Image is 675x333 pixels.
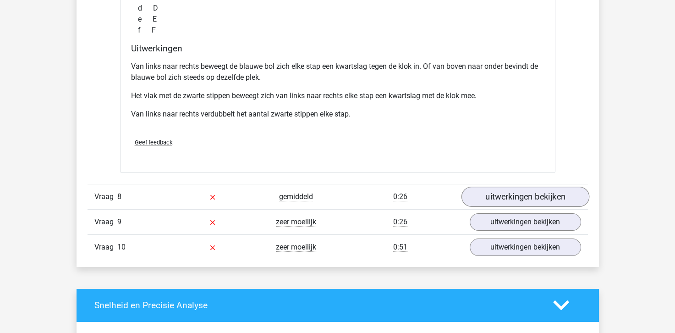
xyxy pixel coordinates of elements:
span: Vraag [94,191,117,202]
span: 0:26 [393,192,407,201]
span: 0:51 [393,243,407,252]
p: Van links naar rechts beweegt de blauwe bol zich elke stap een kwartslag tegen de klok in. Of van... [131,61,544,83]
span: Geef feedback [135,139,172,146]
a: uitwerkingen bekijken [470,213,581,231]
div: D [131,3,544,14]
span: d [138,3,153,14]
h4: Uitwerkingen [131,43,544,54]
span: Vraag [94,242,117,253]
div: E [131,14,544,25]
span: f [138,25,152,36]
span: 0:26 [393,217,407,227]
span: 9 [117,217,121,226]
span: zeer moeilijk [276,217,316,227]
span: 8 [117,192,121,201]
h4: Snelheid en Precisie Analyse [94,300,539,311]
a: uitwerkingen bekijken [461,187,589,207]
span: e [138,14,153,25]
p: Het vlak met de zwarte stippen beweegt zich van links naar rechts elke stap een kwartslag met de ... [131,90,544,101]
span: zeer moeilijk [276,243,316,252]
span: 10 [117,243,126,251]
div: F [131,25,544,36]
p: Van links naar rechts verdubbelt het aantal zwarte stippen elke stap. [131,109,544,120]
span: Vraag [94,216,117,228]
a: uitwerkingen bekijken [470,239,581,256]
span: gemiddeld [279,192,313,201]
